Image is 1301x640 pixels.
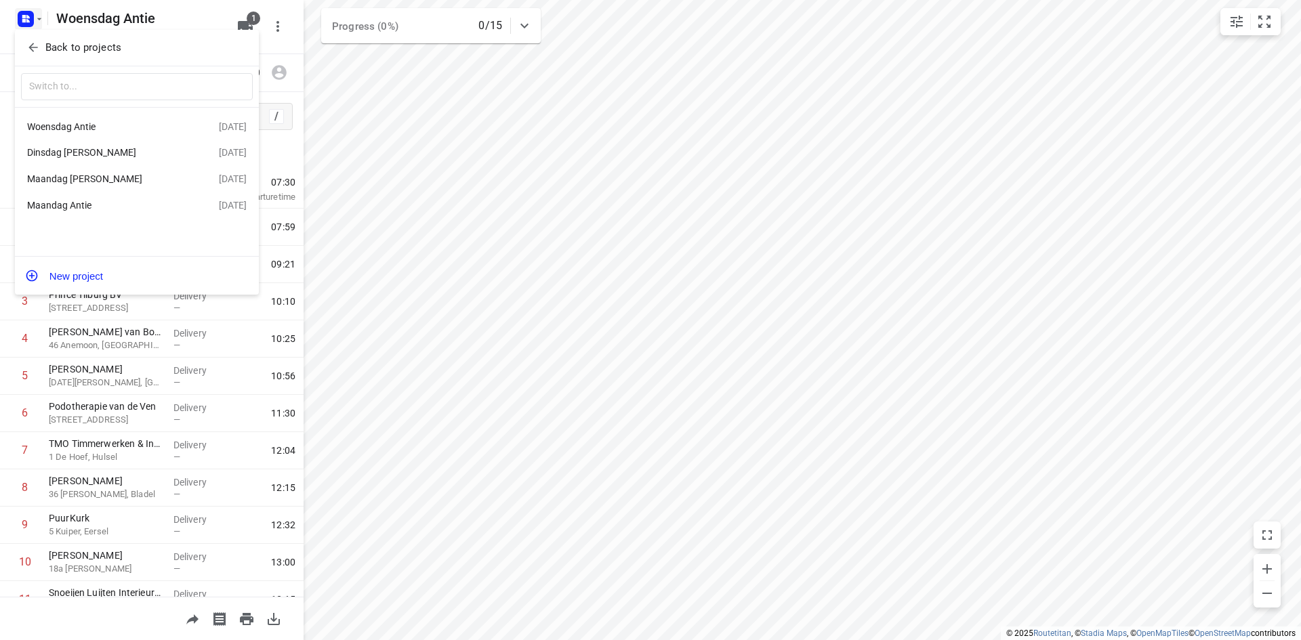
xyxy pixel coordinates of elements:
[27,173,183,184] div: Maandag [PERSON_NAME]
[219,147,247,158] div: [DATE]
[15,166,259,192] div: Maandag [PERSON_NAME][DATE]
[21,73,253,101] input: Switch to...
[15,140,259,166] div: Dinsdag [PERSON_NAME][DATE]
[15,262,259,289] button: New project
[219,200,247,211] div: [DATE]
[27,121,183,132] div: Woensdag Antie
[27,200,183,211] div: Maandag Antie
[45,40,121,56] p: Back to projects
[15,192,259,219] div: Maandag Antie[DATE]
[15,113,259,140] div: Woensdag Antie[DATE]
[21,37,253,59] button: Back to projects
[27,147,183,158] div: Dinsdag [PERSON_NAME]
[219,173,247,184] div: [DATE]
[219,121,247,132] div: [DATE]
